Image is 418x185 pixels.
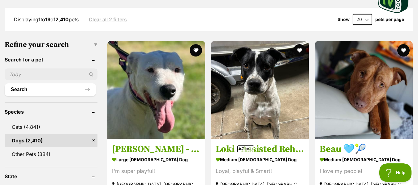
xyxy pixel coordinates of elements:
[320,167,408,175] div: I love my people!
[89,17,127,22] a: Clear all 2 filters
[55,16,69,23] strong: 2,410
[5,57,97,62] header: Search for a pet
[5,83,96,96] button: Search
[216,143,304,155] h3: Loki - Assisted Rehome 🎾
[14,16,79,23] span: Displaying to of pets
[5,174,97,179] header: State
[320,155,408,164] strong: medium [DEMOGRAPHIC_DATA] Dog
[107,41,205,139] img: Anna - Assisted Rehome 🌼 - Wolfhound Dog
[5,69,97,80] input: Toby
[315,41,413,139] img: Beau 🩵🎾 - American Staffordshire Terrier Dog
[38,16,41,23] strong: 1
[294,44,306,57] button: favourite
[5,148,97,161] a: Other Pets (384)
[5,40,97,49] h3: Refine your search
[190,44,202,57] button: favourite
[338,17,350,22] span: Show
[112,143,200,155] h3: [PERSON_NAME] - Assisted Rehome 🌼
[5,109,97,115] header: Species
[45,16,50,23] strong: 19
[320,143,408,155] h3: Beau 🩵🎾
[379,163,412,182] iframe: Help Scout Beacon - Open
[211,41,309,139] img: Loki - Assisted Rehome 🎾 - Australian Cattle Dog x Bull Arab Dog
[5,120,97,133] a: Cats (4,841)
[97,154,322,182] iframe: Advertisement
[5,134,97,147] a: Dogs (2,410)
[397,44,410,57] button: favourite
[375,17,404,22] label: pets per page
[237,145,254,152] span: Close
